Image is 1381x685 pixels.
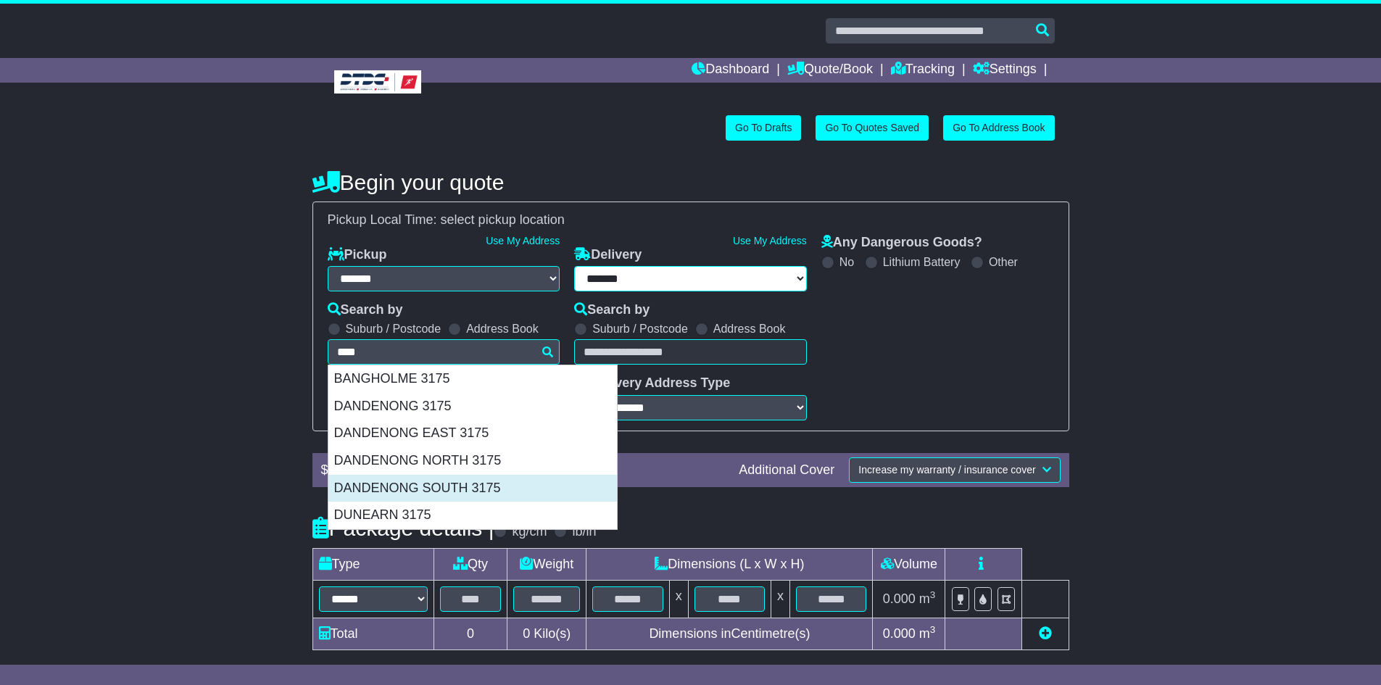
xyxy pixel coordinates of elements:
h4: Package details | [312,516,494,540]
a: Use My Address [486,235,560,246]
td: Total [312,618,434,649]
label: Lithium Battery [883,255,961,269]
div: DANDENONG EAST 3175 [328,420,617,447]
td: Dimensions (L x W x H) [586,548,873,580]
button: Increase my warranty / insurance cover [849,457,1060,483]
span: m [919,626,936,641]
div: DUNEARN 3175 [328,502,617,529]
div: BANGHOLME 3175 [328,365,617,393]
label: No [839,255,854,269]
span: m [919,591,936,606]
label: Address Book [713,322,786,336]
td: x [669,580,688,618]
label: Any Dangerous Goods? [821,235,982,251]
td: x [771,580,790,618]
td: Qty [434,548,507,580]
label: Search by [574,302,650,318]
div: DANDENONG NORTH 3175 [328,447,617,475]
label: Delivery Address Type [574,375,730,391]
a: Go To Address Book [943,115,1054,141]
sup: 3 [930,589,936,600]
div: DANDENONG SOUTH 3175 [328,475,617,502]
label: kg/cm [512,524,547,540]
span: 0.000 [883,626,916,641]
a: Use My Address [733,235,807,246]
td: Volume [873,548,945,580]
div: Pickup Local Time: [320,212,1061,228]
span: 0.000 [883,591,916,606]
span: 0 [523,626,530,641]
label: Search by [328,302,403,318]
label: lb/in [572,524,596,540]
a: Settings [973,58,1037,83]
span: select pickup location [441,212,565,227]
label: Address Book [466,322,539,336]
div: $ FreightSafe warranty included [314,462,732,478]
td: Weight [507,548,586,580]
td: Dimensions in Centimetre(s) [586,618,873,649]
h4: Begin your quote [312,170,1069,194]
span: Increase my warranty / insurance cover [858,464,1035,476]
td: 0 [434,618,507,649]
div: DANDENONG 3175 [328,393,617,420]
a: Add new item [1039,626,1052,641]
div: Additional Cover [731,462,842,478]
label: Other [989,255,1018,269]
td: Type [312,548,434,580]
a: Dashboard [692,58,769,83]
label: Delivery [574,247,642,263]
td: Kilo(s) [507,618,586,649]
label: Suburb / Postcode [346,322,441,336]
sup: 3 [930,624,936,635]
a: Tracking [891,58,955,83]
a: Quote/Book [787,58,873,83]
label: Pickup [328,247,387,263]
a: Go To Quotes Saved [816,115,929,141]
label: Suburb / Postcode [592,322,688,336]
a: Go To Drafts [726,115,801,141]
